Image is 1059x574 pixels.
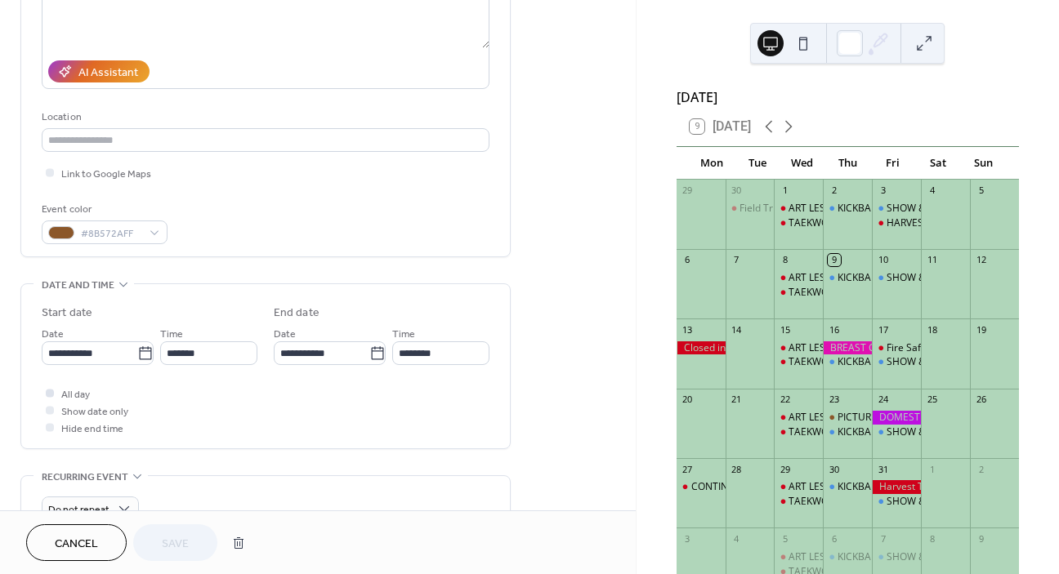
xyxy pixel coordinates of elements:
div: KICKBALL, SOCCER [838,355,923,369]
div: SHOW & SHARE [872,202,921,216]
div: Field Trip: County Line Orchard [740,202,879,216]
div: 16 [828,323,840,336]
div: Fire Safety [872,341,921,355]
div: KICKBALL, SOCCER [838,425,923,439]
div: [DATE] [677,87,1019,107]
div: 7 [877,532,889,545]
div: 22 [779,394,791,406]
div: Fri [870,147,915,180]
div: ART LESSONS [774,271,823,285]
div: ART LESSONS [774,411,823,425]
div: KICKBALL, SOCCER [838,480,923,494]
div: 2 [828,185,840,197]
div: ART LESSONS [789,550,851,564]
div: TAEKWONDO [774,495,823,509]
div: Start date [42,305,92,322]
div: 28 [731,463,743,475]
span: All day [61,386,90,403]
div: TAEKWONDO [789,286,851,300]
div: SHOW & SHARE [872,550,921,564]
div: 30 [731,185,743,197]
span: Link to Google Maps [61,166,151,183]
div: KICKBALL, SOCCER [823,271,872,285]
div: 10 [877,254,889,266]
div: TAEKWONDO [774,286,823,300]
div: 21 [731,394,743,406]
div: SHOW & SHARE [887,271,959,285]
div: Wed [780,147,824,180]
div: KICKBALL, SOCCER [838,550,923,564]
div: 29 [779,463,791,475]
div: Sun [961,147,1006,180]
span: Date and time [42,277,114,294]
div: KICKBALL, SOCCER [823,425,872,439]
div: HARVEST FEST CELEBRATION [887,216,1021,230]
span: #8B572AFF [81,225,141,243]
div: SHOW & SHARE [887,550,959,564]
div: Fire Safety [887,341,935,355]
button: Cancel [26,524,127,561]
div: ART LESSONS [789,341,851,355]
span: Date [274,326,296,343]
div: TAEKWONDO [774,216,823,230]
div: 1 [926,463,938,475]
div: 5 [779,532,791,545]
span: Cancel [55,536,98,553]
div: TAEKWONDO [789,425,851,439]
div: 27 [681,463,694,475]
div: Thu [825,147,870,180]
div: CONTINGENT Shedd Aquarium [677,480,726,494]
div: KICKBALL, SOCCER [823,480,872,494]
span: Date [42,326,64,343]
div: Event color [42,201,164,218]
div: KICKBALL, SOCCER [823,355,872,369]
div: 15 [779,323,791,336]
span: Show date only [61,403,128,420]
span: Time [160,326,183,343]
div: Field Trip: County Line Orchard [726,202,775,216]
div: SHOW & SHARE [872,355,921,369]
div: HARVEST FEST CELEBRATION [872,216,921,230]
div: TAEKWONDO [774,355,823,369]
div: ART LESSONS [789,271,851,285]
div: 25 [926,394,938,406]
div: 29 [681,185,694,197]
div: ART LESSONS [789,480,851,494]
div: SHOW & SHARE [872,425,921,439]
span: Do not repeat [48,501,109,519]
div: ART LESSONS [789,411,851,425]
div: SHOW & SHARE [887,495,959,509]
div: SHOW & SHARE [872,271,921,285]
div: PICTURE DAY: DRESS TO IMPRESS [838,411,992,425]
div: 20 [681,394,694,406]
div: 9 [975,532,987,545]
div: DOMESTIC VIOLENCE SUPPORT: WEAR PURPLE [872,411,921,425]
div: BREAST CANCER WALK: WEAR PINK [823,341,872,355]
span: Hide end time [61,420,123,438]
div: 14 [731,323,743,336]
div: KICKBALL, SOCCER [838,271,923,285]
div: 23 [828,394,840,406]
div: SHOW & SHARE [887,355,959,369]
div: 17 [877,323,889,336]
div: 6 [681,254,694,266]
div: 3 [877,185,889,197]
div: 6 [828,532,840,545]
div: Location [42,109,486,126]
div: TAEKWONDO [774,425,823,439]
div: 19 [975,323,987,336]
div: Sat [915,147,960,180]
span: Time [392,326,415,343]
div: KICKBALL, SOCCER [823,202,872,216]
div: Tue [735,147,780,180]
div: 9 [828,254,840,266]
div: CONTINGENT [PERSON_NAME] Aquarium [691,480,881,494]
div: ART LESSONS [774,341,823,355]
div: 31 [877,463,889,475]
div: Closed in observance of Indigenous Peoples Day [677,341,726,355]
div: ART LESSONS [774,480,823,494]
div: AI Assistant [78,65,138,82]
div: End date [274,305,319,322]
div: 26 [975,394,987,406]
